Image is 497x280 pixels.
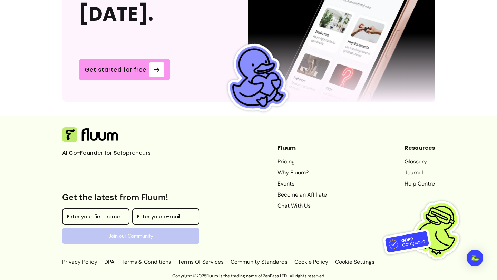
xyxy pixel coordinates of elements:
[277,202,327,210] a: Chat With Us
[277,191,327,199] a: Become an Affiliate
[62,149,166,157] p: AI Co-Founder for Solopreneurs
[85,65,146,74] span: Get started for free
[229,258,289,266] a: Community Standards
[405,158,435,166] a: Glossary
[120,258,173,266] a: Terms & Conditions
[79,59,170,80] a: Get started for free
[277,144,327,152] header: Fluum
[405,169,435,177] a: Journal
[334,258,374,266] p: Cookie Settings
[177,258,225,266] a: Terms Of Services
[277,169,327,177] a: Why Fluum?
[405,144,435,152] header: Resources
[383,187,469,273] img: Fluum is GDPR compliant
[277,158,327,166] a: Pricing
[293,258,330,266] a: Cookie Policy
[103,258,116,266] a: DPA
[62,192,199,203] h3: Get the latest from Fluum!
[467,250,483,266] div: Open Intercom Messenger
[277,180,327,188] a: Events
[215,38,296,119] img: Fluum Duck sticker
[62,127,118,142] img: Fluum Logo
[137,214,195,221] input: Enter your e-mail
[62,258,99,266] a: Privacy Policy
[405,180,435,188] a: Help Centre
[67,214,125,221] input: Enter your first name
